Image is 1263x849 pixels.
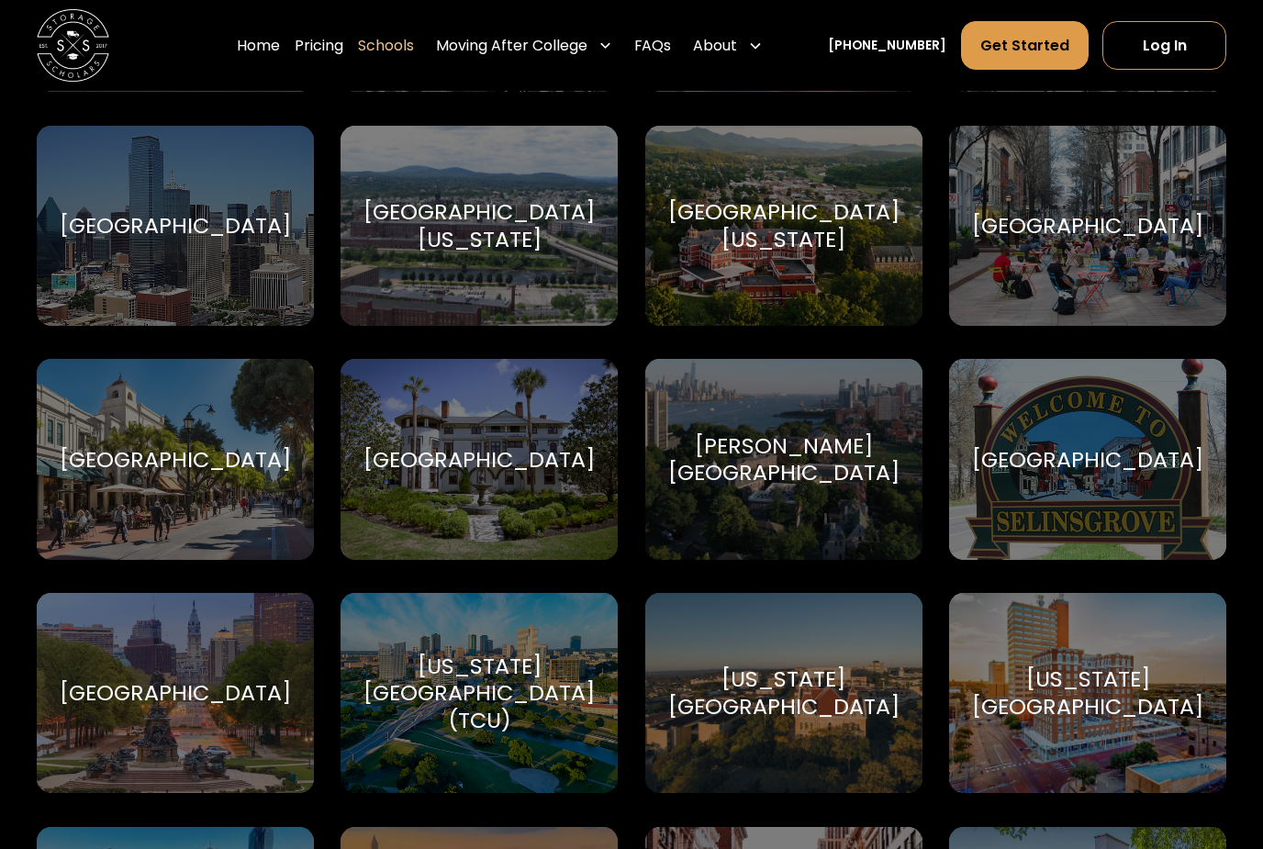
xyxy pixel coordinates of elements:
a: Go to selected school [645,593,922,793]
a: Go to selected school [645,126,922,326]
div: [GEOGRAPHIC_DATA] [363,446,595,474]
a: Go to selected school [37,359,314,559]
a: [PHONE_NUMBER] [828,36,946,55]
div: [US_STATE][GEOGRAPHIC_DATA] [667,665,900,720]
div: [US_STATE][GEOGRAPHIC_DATA] [971,665,1204,720]
a: FAQs [634,20,671,72]
div: About [686,20,770,72]
div: [GEOGRAPHIC_DATA] [972,446,1203,474]
a: Pricing [295,20,343,72]
div: [GEOGRAPHIC_DATA][US_STATE] [667,198,900,252]
img: Storage Scholars main logo [37,9,109,82]
div: [GEOGRAPHIC_DATA] [60,212,291,240]
a: Home [237,20,280,72]
div: Moving After College [429,20,620,72]
a: Go to selected school [949,359,1226,559]
div: [GEOGRAPHIC_DATA][US_STATE] [363,198,596,252]
a: Go to selected school [341,126,618,326]
a: Go to selected school [341,593,618,793]
div: [GEOGRAPHIC_DATA] [972,212,1203,240]
div: [PERSON_NAME][GEOGRAPHIC_DATA] [667,432,900,486]
div: [GEOGRAPHIC_DATA] [60,446,291,474]
div: [US_STATE][GEOGRAPHIC_DATA] (TCU) [363,653,596,734]
div: Moving After College [436,35,587,57]
a: Log In [1102,21,1226,71]
a: Go to selected school [37,126,314,326]
a: Go to selected school [37,593,314,793]
a: Schools [358,20,414,72]
a: Go to selected school [341,359,618,559]
a: Go to selected school [949,126,1226,326]
a: Go to selected school [949,593,1226,793]
div: [GEOGRAPHIC_DATA] [60,679,291,707]
div: About [693,35,737,57]
a: Go to selected school [645,359,922,559]
a: Get Started [961,21,1089,71]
